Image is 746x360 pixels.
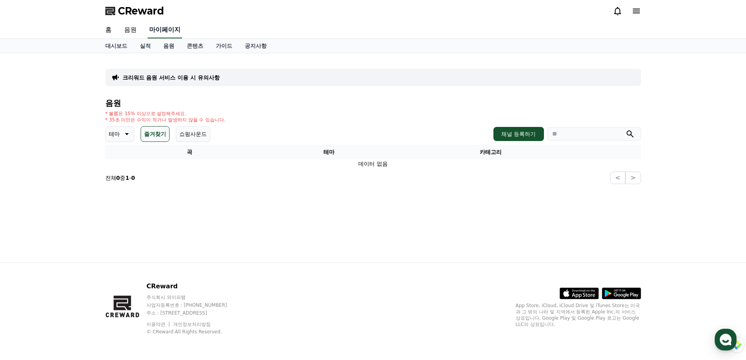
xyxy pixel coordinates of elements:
a: 설정 [101,248,150,268]
button: 테마 [105,126,134,142]
p: 사업자등록번호 : [PHONE_NUMBER] [146,302,242,308]
p: CReward [146,282,242,291]
span: CReward [118,5,164,17]
p: App Store, iCloud, iCloud Drive 및 iTunes Store는 미국과 그 밖의 나라 및 지역에서 등록된 Apple Inc.의 서비스 상표입니다. Goo... [516,302,641,327]
button: 채널 등록하기 [493,127,544,141]
a: 홈 [99,22,118,38]
p: 테마 [109,128,120,139]
a: 이용약관 [146,322,171,327]
span: 홈 [25,260,29,266]
span: 대화 [72,261,81,267]
button: 쇼핑사운드 [176,126,210,142]
a: 크리워드 음원 서비스 이용 시 유의사항 [123,74,220,81]
strong: 0 [116,175,120,181]
a: 대시보드 [99,39,134,53]
a: 콘텐츠 [181,39,210,53]
p: © CReward All Rights Reserved. [146,329,242,335]
a: 음원 [157,39,181,53]
th: 테마 [274,145,384,159]
span: 설정 [121,260,130,266]
a: 마이페이지 [148,22,182,38]
strong: 0 [131,175,135,181]
a: 대화 [52,248,101,268]
p: 주식회사 와이피랩 [146,294,242,300]
a: CReward [105,5,164,17]
button: > [625,172,641,184]
a: 홈 [2,248,52,268]
strong: 1 [125,175,129,181]
h4: 음원 [105,99,641,107]
p: 주소 : [STREET_ADDRESS] [146,310,242,316]
a: 가이드 [210,39,238,53]
p: * 35초 미만은 수익이 적거나 발생하지 않을 수 있습니다. [105,117,226,123]
p: * 볼륨은 15% 이상으로 설정해주세요. [105,110,226,117]
td: 데이터 없음 [105,159,641,168]
p: 전체 중 - [105,174,135,182]
a: 개인정보처리방침 [173,322,211,327]
button: 즐겨찾기 [141,126,170,142]
a: 실적 [134,39,157,53]
th: 카테고리 [384,145,597,159]
a: 음원 [118,22,143,38]
button: < [610,172,625,184]
th: 곡 [105,145,274,159]
a: 공지사항 [238,39,273,53]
